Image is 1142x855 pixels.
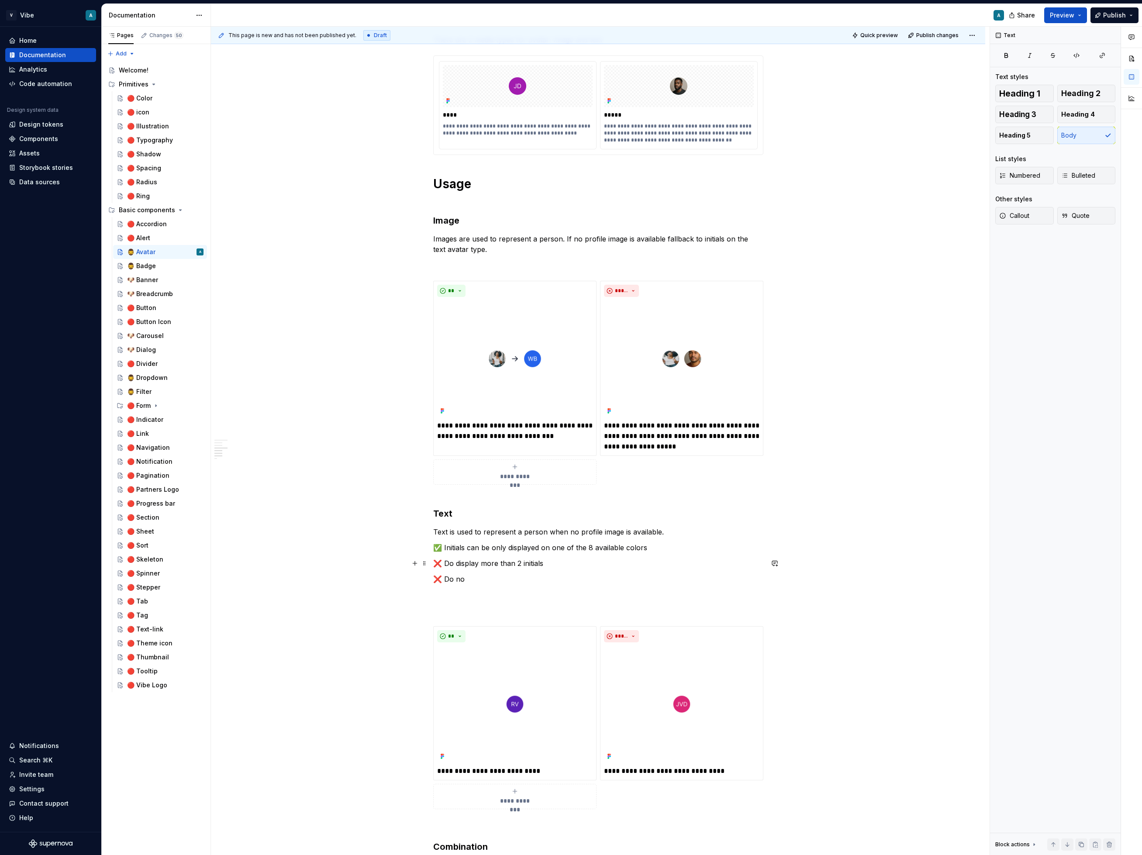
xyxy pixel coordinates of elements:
[433,176,763,207] h1: Usage
[228,32,356,39] span: This page is new and has not been published yet.
[113,385,207,399] a: 🧔‍♂️ Filter
[108,32,134,39] div: Pages
[89,12,93,19] div: A
[374,32,387,39] span: Draft
[127,667,158,676] div: 🔴 Tooltip
[127,569,160,578] div: 🔴 Spinner
[1103,11,1126,20] span: Publish
[113,399,207,413] div: 🔴 Form
[127,443,170,452] div: 🔴 Navigation
[127,527,154,536] div: 🔴 Sheet
[19,120,63,129] div: Design tokens
[127,317,171,326] div: 🔴 Button Icon
[433,841,763,853] h3: Combination
[433,527,763,537] p: Text is used to represent a person when no profile image is available.
[19,149,40,158] div: Assets
[113,664,207,678] a: 🔴 Tooltip
[113,301,207,315] a: 🔴 Button
[113,217,207,231] a: 🔴 Accordion
[113,594,207,608] a: 🔴 Tab
[113,357,207,371] a: 🔴 Divider
[995,841,1030,848] div: Block actions
[5,782,96,796] a: Settings
[19,785,45,793] div: Settings
[127,639,173,648] div: 🔴 Theme icon
[127,429,149,438] div: 🔴 Link
[113,566,207,580] a: 🔴 Spinner
[5,811,96,825] button: Help
[1061,110,1095,119] span: Heading 4
[2,6,100,24] button: VVibeA
[113,315,207,329] a: 🔴 Button Icon
[995,155,1026,163] div: List styles
[849,29,902,41] button: Quick preview
[113,496,207,510] a: 🔴 Progress bar
[105,203,207,217] div: Basic components
[433,574,763,584] p: ❌ Do no
[5,34,96,48] a: Home
[995,207,1054,224] button: Callout
[5,132,96,146] a: Components
[1017,11,1035,20] span: Share
[999,211,1029,220] span: Callout
[127,401,151,410] div: 🔴 Form
[5,48,96,62] a: Documentation
[19,741,59,750] div: Notifications
[5,117,96,131] a: Design tokens
[113,105,207,119] a: 🔴 icon
[5,146,96,160] a: Assets
[433,214,763,227] h3: Image
[116,50,127,57] span: Add
[127,499,175,508] div: 🔴 Progress bar
[113,371,207,385] a: 🧔‍♂️ Dropdown
[113,608,207,622] a: 🔴 Tag
[119,66,148,75] div: Welcome!
[19,65,47,74] div: Analytics
[113,469,207,483] a: 🔴 Pagination
[113,189,207,203] a: 🔴 Ring
[113,273,207,287] a: 🐶 Banner
[916,32,959,39] span: Publish changes
[105,77,207,91] div: Primitives
[113,119,207,133] a: 🔴 Illustration
[113,245,207,259] a: 🧔‍♂️ AvatarA
[113,650,207,664] a: 🔴 Thumbnail
[127,653,169,662] div: 🔴 Thumbnail
[127,248,155,256] div: 🧔‍♂️ Avatar
[995,127,1054,144] button: Heading 5
[127,457,173,466] div: 🔴 Notification
[119,206,175,214] div: Basic components
[5,753,96,767] button: Search ⌘K
[113,524,207,538] a: 🔴 Sheet
[995,72,1028,81] div: Text styles
[105,48,138,60] button: Add
[19,814,33,822] div: Help
[19,36,37,45] div: Home
[127,290,173,298] div: 🐶 Breadcrumb
[127,331,164,340] div: 🐶 Carousel
[433,542,763,553] p: ✅ Initials can be only displayed on one of the 8 available colors
[127,108,149,117] div: 🔴 icon
[127,541,148,550] div: 🔴 Sort
[113,259,207,273] a: 🧔‍♂️ Badge
[127,136,173,145] div: 🔴 Typography
[1044,7,1087,23] button: Preview
[19,770,53,779] div: Invite team
[999,171,1040,180] span: Numbered
[5,739,96,753] button: Notifications
[860,32,898,39] span: Quick preview
[127,583,160,592] div: 🔴 Stepper
[5,796,96,810] button: Contact support
[20,11,34,20] div: Vibe
[127,262,156,270] div: 🧔‍♂️ Badge
[604,300,759,417] img: 3f33aafa-6823-4c87-b7fb-bde262bfbc38.png
[113,510,207,524] a: 🔴 Section
[1090,7,1139,23] button: Publish
[5,77,96,91] a: Code automation
[19,163,73,172] div: Storybook stories
[1061,171,1095,180] span: Bulleted
[5,161,96,175] a: Storybook stories
[1057,106,1116,123] button: Heading 4
[1057,85,1116,102] button: Heading 2
[127,359,158,368] div: 🔴 Divider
